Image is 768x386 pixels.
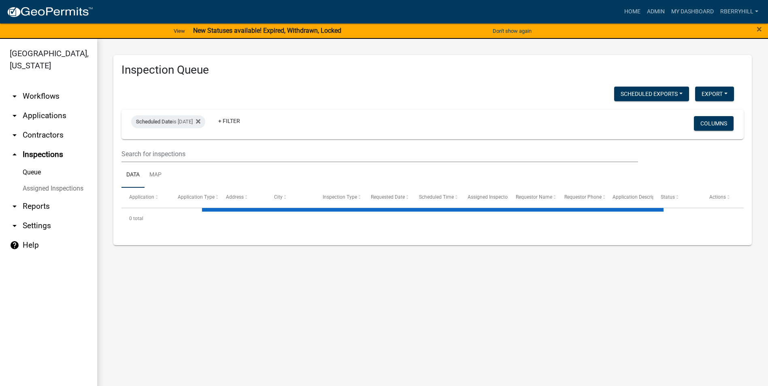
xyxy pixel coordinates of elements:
[212,114,247,128] a: + Filter
[621,4,644,19] a: Home
[10,150,19,159] i: arrow_drop_up
[121,162,145,188] a: Data
[556,188,604,207] datatable-header-cell: Requestor Phone
[178,194,215,200] span: Application Type
[218,188,266,207] datatable-header-cell: Address
[121,188,170,207] datatable-header-cell: Application
[315,188,363,207] datatable-header-cell: Inspection Type
[695,87,734,101] button: Export
[363,188,411,207] datatable-header-cell: Requested Date
[131,115,205,128] div: is [DATE]
[274,194,283,200] span: City
[170,188,218,207] datatable-header-cell: Application Type
[460,188,508,207] datatable-header-cell: Assigned Inspector
[605,188,653,207] datatable-header-cell: Application Description
[129,194,154,200] span: Application
[757,24,762,34] button: Close
[121,208,744,229] div: 0 total
[757,23,762,35] span: ×
[508,188,556,207] datatable-header-cell: Requestor Name
[226,194,244,200] span: Address
[136,119,172,125] span: Scheduled Date
[121,63,744,77] h3: Inspection Queue
[266,188,315,207] datatable-header-cell: City
[564,194,602,200] span: Requestor Phone
[489,24,535,38] button: Don't show again
[419,194,454,200] span: Scheduled Time
[702,188,750,207] datatable-header-cell: Actions
[411,188,460,207] datatable-header-cell: Scheduled Time
[661,194,675,200] span: Status
[145,162,166,188] a: Map
[10,130,19,140] i: arrow_drop_down
[709,194,726,200] span: Actions
[10,91,19,101] i: arrow_drop_down
[468,194,509,200] span: Assigned Inspector
[10,111,19,121] i: arrow_drop_down
[170,24,188,38] a: View
[323,194,357,200] span: Inspection Type
[10,201,19,211] i: arrow_drop_down
[193,27,341,34] strong: New Statuses available! Expired, Withdrawn, Locked
[694,116,734,131] button: Columns
[516,194,552,200] span: Requestor Name
[653,188,701,207] datatable-header-cell: Status
[668,4,717,19] a: My Dashboard
[121,146,638,162] input: Search for inspections
[371,194,405,200] span: Requested Date
[613,194,664,200] span: Application Description
[10,240,19,250] i: help
[644,4,668,19] a: Admin
[717,4,762,19] a: rberryhill
[614,87,689,101] button: Scheduled Exports
[10,221,19,231] i: arrow_drop_down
